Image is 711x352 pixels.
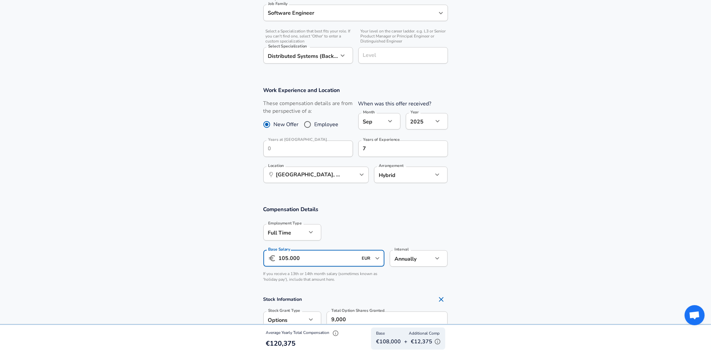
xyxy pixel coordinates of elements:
[358,29,448,44] span: Your level on the career ladder. e.g. L3 or Senior Product Manager or Principal Engineer or Disti...
[390,250,433,267] div: Annually
[266,330,341,335] span: Average Yearly Total Compensation
[433,337,443,347] button: Explain Additional Compensation
[376,338,401,346] p: €108,000
[268,247,290,251] label: Base Salary
[374,167,423,183] div: Hybrid
[263,29,353,44] span: Select a Specialization that best fits your role. If you can't find one, select 'Other' to enter ...
[315,120,339,128] span: Employee
[263,224,307,241] div: Full Time
[373,254,382,263] button: Open
[379,164,403,168] label: Arrangement
[263,47,338,64] div: Distributed Systems (Back-End)
[358,100,432,107] label: When was this offer received?
[268,164,284,168] label: Location
[406,113,433,129] div: 2025
[331,328,341,338] button: Explain Total Compensation
[435,293,448,306] button: Remove Section
[436,8,446,18] button: Open
[394,247,409,251] label: Interval
[409,330,440,337] span: Additional Comp
[263,271,385,282] p: If you receive a 13th or 14th month salary (sometimes known as 'holiday pay'), include that amoun...
[404,338,408,346] p: +
[279,250,358,267] input: 100,000
[268,309,300,313] label: Stock Grant Type
[361,50,445,61] input: L3
[376,330,385,337] span: Base
[363,110,375,114] label: Month
[410,110,419,114] label: Year
[360,253,373,264] input: USD
[331,309,385,313] label: Total Option Shares Granted
[411,337,443,347] p: €12,375
[357,170,366,179] button: Open
[268,2,288,6] label: Job Family
[685,305,705,325] div: Open chat
[263,293,448,306] h4: Stock Information
[263,205,448,213] h3: Compensation Details
[263,100,353,115] label: These compensation details are from the perspective of a:
[268,138,327,142] label: Years at [GEOGRAPHIC_DATA]
[358,141,433,157] input: 7
[263,312,307,328] div: Options
[358,113,386,129] div: Sep
[268,44,307,48] label: Select Specialization
[263,86,448,94] h3: Work Experience and Location
[363,138,400,142] label: Years of Experience
[274,120,299,128] span: New Offer
[263,141,338,157] input: 0
[266,8,435,18] input: Software Engineer
[268,221,302,225] label: Employment Type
